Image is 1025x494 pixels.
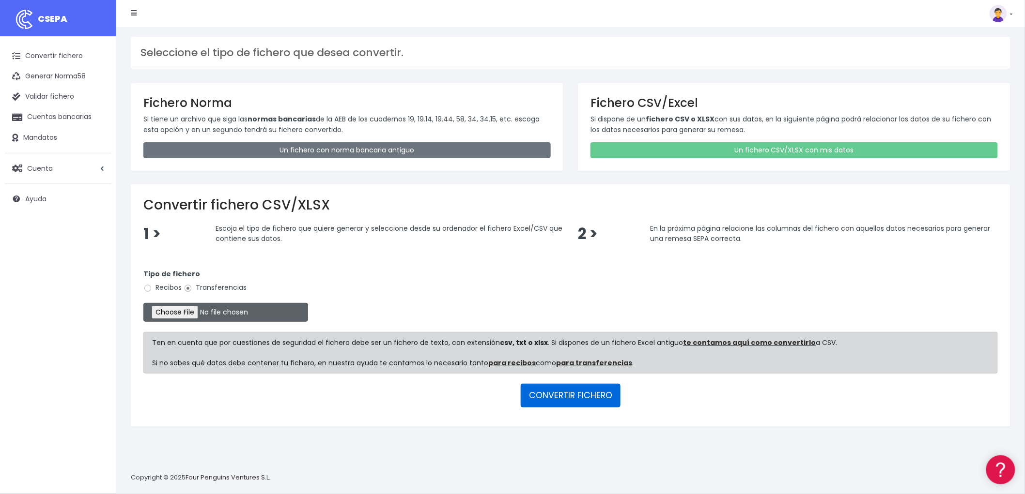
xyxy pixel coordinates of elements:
[12,7,36,31] img: logo
[650,224,990,244] span: En la próxima página relacione las columnas del fichero con aquellos datos necesarios para genera...
[143,224,161,244] span: 1 >
[5,128,111,148] a: Mandatos
[216,224,562,244] span: Escoja el tipo de fichero que quiere generar y seleccione desde su ordenador el fichero Excel/CSV...
[5,107,111,127] a: Cuentas bancarias
[186,473,270,482] a: Four Penguins Ventures S.L.
[248,114,316,124] strong: normas bancarias
[143,114,551,135] p: Si tiene un archivo que siga las de la AEB de los cuadernos 19, 19.14, 19.44, 58, 34, 34.15, etc....
[143,142,551,158] a: Un fichero con norma bancaria antiguo
[27,163,53,173] span: Cuenta
[590,142,998,158] a: Un fichero CSV/XLSX con mis datos
[143,283,182,293] label: Recibos
[38,13,67,25] span: CSEPA
[143,197,998,213] h2: Convertir fichero CSV/XLSX
[5,46,111,66] a: Convertir fichero
[5,189,111,209] a: Ayuda
[140,46,1001,59] h3: Seleccione el tipo de fichero que desea convertir.
[557,358,633,368] a: para transferencias
[143,96,551,110] h3: Fichero Norma
[25,194,47,204] span: Ayuda
[683,338,816,347] a: te contamos aquí como convertirlo
[590,114,998,135] p: Si dispone de un con sus datos, en la siguiente página podrá relacionar los datos de su fichero c...
[489,358,536,368] a: para recibos
[143,332,998,374] div: Ten en cuenta que por cuestiones de seguridad el fichero debe ser un fichero de texto, con extens...
[990,5,1007,22] img: profile
[131,473,272,483] p: Copyright © 2025 .
[143,269,200,279] strong: Tipo de fichero
[5,87,111,107] a: Validar fichero
[5,158,111,179] a: Cuenta
[646,114,714,124] strong: fichero CSV o XLSX
[590,96,998,110] h3: Fichero CSV/Excel
[500,338,548,347] strong: csv, txt o xlsx
[521,384,621,407] button: CONVERTIR FICHERO
[578,224,598,244] span: 2 >
[184,283,247,293] label: Transferencias
[5,66,111,87] a: Generar Norma58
